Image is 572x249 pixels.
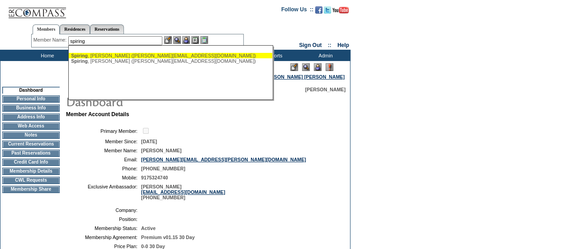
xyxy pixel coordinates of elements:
[2,87,60,94] td: Dashboard
[141,148,181,153] span: [PERSON_NAME]
[70,235,137,240] td: Membership Agreement:
[2,168,60,175] td: Membership Details
[305,87,345,92] span: [PERSON_NAME]
[70,175,137,180] td: Mobile:
[66,111,129,117] b: Member Account Details
[302,63,310,71] img: View Mode
[281,5,313,16] td: Follow Us ::
[71,58,270,64] div: , [PERSON_NAME] ([PERSON_NAME][EMAIL_ADDRESS][DOMAIN_NAME])
[324,9,331,14] a: Follow us on Twitter
[2,104,60,112] td: Business Info
[191,36,199,44] img: Reservations
[2,141,60,148] td: Current Reservations
[173,36,181,44] img: View
[2,113,60,121] td: Address Info
[315,6,322,14] img: Become our fan on Facebook
[141,157,306,162] a: [PERSON_NAME][EMAIL_ADDRESS][PERSON_NAME][DOMAIN_NAME]
[315,9,322,14] a: Become our fan on Facebook
[70,216,137,222] td: Position:
[70,184,137,200] td: Exclusive Ambassador:
[182,36,190,44] img: Impersonate
[299,42,321,48] a: Sign Out
[71,53,270,58] div: , [PERSON_NAME] ([PERSON_NAME][EMAIL_ADDRESS][DOMAIN_NAME])
[70,244,137,249] td: Price Plan:
[332,7,349,14] img: Subscribe to our YouTube Channel
[332,9,349,14] a: Subscribe to our YouTube Channel
[70,207,137,213] td: Company:
[262,74,345,80] a: [PERSON_NAME] [PERSON_NAME]
[314,63,321,71] img: Impersonate
[141,139,157,144] span: [DATE]
[2,177,60,184] td: CWL Requests
[70,226,137,231] td: Membership Status:
[66,92,246,110] img: pgTtlDashboard.gif
[141,166,185,171] span: [PHONE_NUMBER]
[70,139,137,144] td: Member Since:
[2,95,60,103] td: Personal Info
[141,189,225,195] a: [EMAIL_ADDRESS][DOMAIN_NAME]
[141,175,168,180] span: 9175324740
[70,166,137,171] td: Phone:
[33,24,60,34] a: Members
[60,24,90,34] a: Residences
[326,63,333,71] img: Log Concern/Member Elevation
[141,226,156,231] span: Active
[70,127,137,135] td: Primary Member:
[141,235,194,240] span: Premium v01.15 30 Day
[164,36,172,44] img: b_edit.gif
[71,53,88,58] span: Spiring
[2,186,60,193] td: Membership Share
[141,184,225,200] span: [PERSON_NAME] [PHONE_NUMBER]
[2,132,60,139] td: Notes
[290,63,298,71] img: Edit Mode
[141,244,165,249] span: 0-0 30 Day
[337,42,349,48] a: Help
[2,122,60,130] td: Web Access
[90,24,124,34] a: Reservations
[2,159,60,166] td: Credit Card Info
[20,50,72,61] td: Home
[33,36,68,44] div: Member Name:
[298,50,350,61] td: Admin
[200,36,208,44] img: b_calculator.gif
[70,157,137,162] td: Email:
[328,42,331,48] span: ::
[70,148,137,153] td: Member Name:
[324,6,331,14] img: Follow us on Twitter
[2,150,60,157] td: Past Reservations
[71,58,88,64] span: Spiring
